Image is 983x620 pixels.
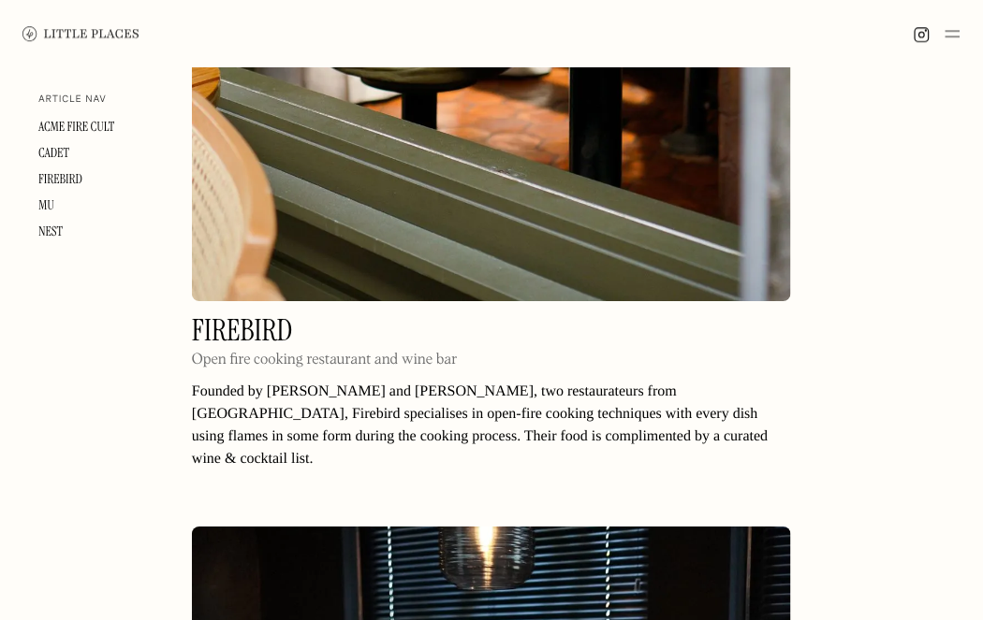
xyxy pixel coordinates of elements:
a: Cadet [38,145,69,162]
p: Founded by [PERSON_NAME] and [PERSON_NAME], two restaurateurs from [GEOGRAPHIC_DATA], Firebird sp... [192,381,791,470]
a: FirebirdOpen fire cooking restaurant and wine bar [192,316,458,381]
h2: Firebird [192,316,458,345]
div: Article nav [38,94,107,107]
p: Open fire cooking restaurant and wine bar [192,349,458,371]
a: Nest [38,223,63,240]
a: mu [38,197,54,214]
a: Acme Fire Cult [38,119,114,136]
a: Firebird [38,171,82,188]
